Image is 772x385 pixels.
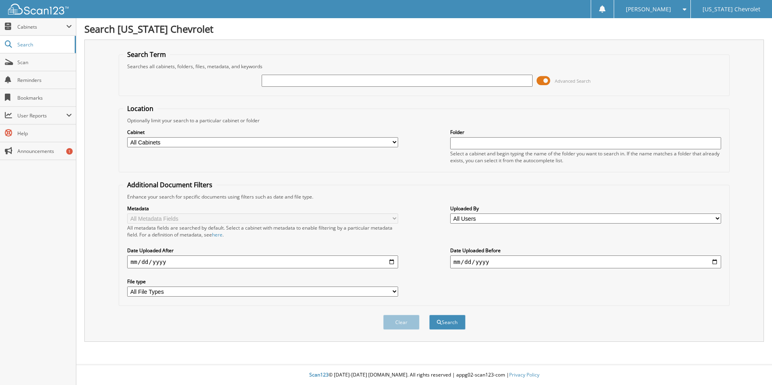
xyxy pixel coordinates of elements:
button: Search [429,315,466,330]
span: Announcements [17,148,72,155]
label: File type [127,278,398,285]
div: Optionally limit your search to a particular cabinet or folder [123,117,725,124]
span: Cabinets [17,23,66,30]
div: Select a cabinet and begin typing the name of the folder you want to search in. If the name match... [450,150,721,164]
label: Cabinet [127,129,398,136]
button: Clear [383,315,420,330]
input: start [127,255,398,268]
legend: Location [123,104,157,113]
span: Bookmarks [17,94,72,101]
div: Searches all cabinets, folders, files, metadata, and keywords [123,63,725,70]
div: All metadata fields are searched by default. Select a cabinet with metadata to enable filtering b... [127,224,398,238]
img: scan123-logo-white.svg [8,4,69,15]
input: end [450,255,721,268]
label: Date Uploaded Before [450,247,721,254]
span: [PERSON_NAME] [626,7,671,12]
div: © [DATE]-[DATE] [DOMAIN_NAME]. All rights reserved | appg02-scan123-com | [76,365,772,385]
span: User Reports [17,112,66,119]
a: Privacy Policy [509,371,539,378]
label: Folder [450,129,721,136]
span: Scan [17,59,72,66]
span: Help [17,130,72,137]
iframe: Chat Widget [732,346,772,385]
span: Reminders [17,77,72,84]
label: Metadata [127,205,398,212]
h1: Search [US_STATE] Chevrolet [84,22,764,36]
legend: Additional Document Filters [123,180,216,189]
legend: Search Term [123,50,170,59]
span: Advanced Search [555,78,591,84]
label: Uploaded By [450,205,721,212]
div: Enhance your search for specific documents using filters such as date and file type. [123,193,725,200]
span: Scan123 [309,371,329,378]
span: [US_STATE] Chevrolet [703,7,760,12]
a: here [212,231,222,238]
label: Date Uploaded After [127,247,398,254]
div: 1 [66,148,73,155]
span: Search [17,41,71,48]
